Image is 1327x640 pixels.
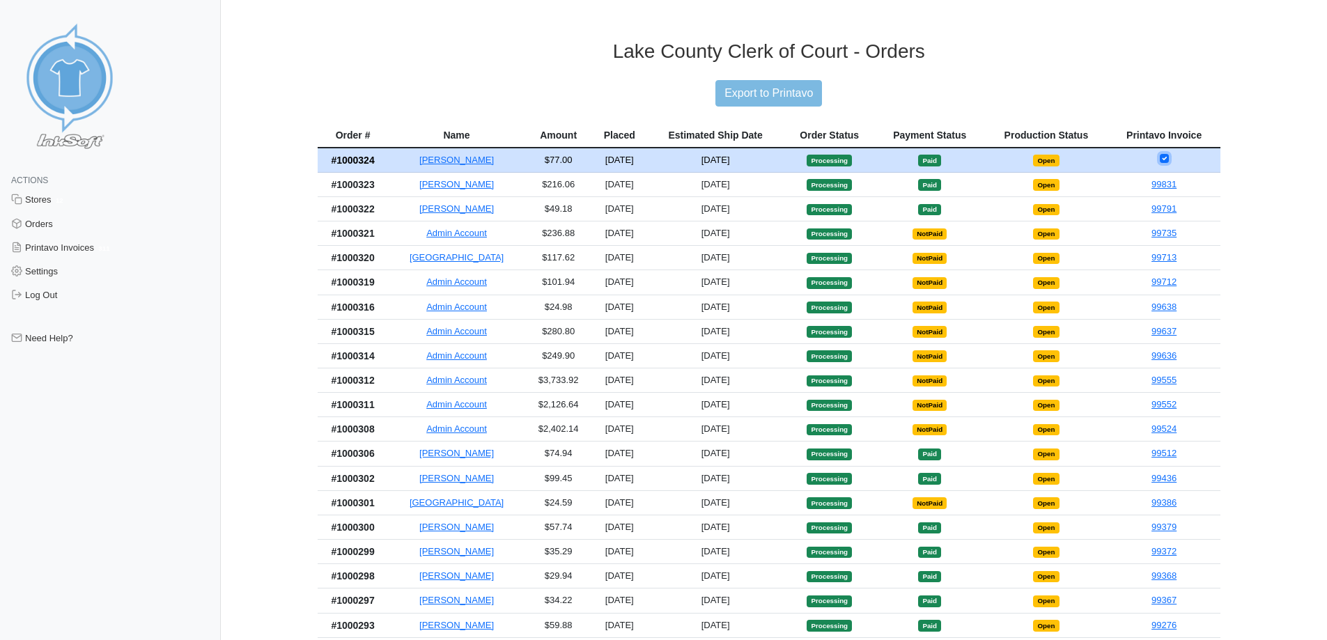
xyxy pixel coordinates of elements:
[525,221,592,246] td: $236.88
[318,466,389,490] th: #1000302
[647,319,784,343] td: [DATE]
[419,620,494,630] a: [PERSON_NAME]
[647,172,784,196] td: [DATE]
[1033,375,1060,387] span: Open
[426,375,487,385] a: Admin Account
[913,497,947,509] span: NotPaid
[426,228,487,238] a: Admin Account
[913,424,947,436] span: NotPaid
[318,588,389,613] th: #1000297
[592,148,647,173] td: [DATE]
[918,547,941,559] span: Paid
[419,155,494,165] a: [PERSON_NAME]
[419,203,494,214] a: [PERSON_NAME]
[913,277,947,289] span: NotPaid
[807,302,852,313] span: Processing
[1151,326,1177,336] a: 99637
[318,343,389,368] th: #1000314
[1033,204,1060,216] span: Open
[647,368,784,393] td: [DATE]
[592,442,647,466] td: [DATE]
[1033,326,1060,338] span: Open
[318,123,389,148] th: Order #
[592,490,647,515] td: [DATE]
[913,350,947,362] span: NotPaid
[592,295,647,319] td: [DATE]
[525,123,592,148] th: Amount
[318,490,389,515] th: #1000301
[918,448,941,460] span: Paid
[1033,302,1060,313] span: Open
[419,522,494,532] a: [PERSON_NAME]
[1033,522,1060,534] span: Open
[918,571,941,583] span: Paid
[913,375,947,387] span: NotPaid
[525,588,592,613] td: $34.22
[525,564,592,588] td: $29.94
[715,80,822,107] input: Export to Printavo
[1033,424,1060,436] span: Open
[647,246,784,270] td: [DATE]
[807,547,852,559] span: Processing
[807,620,852,632] span: Processing
[525,393,592,417] td: $2,126.64
[807,204,852,216] span: Processing
[318,196,389,221] th: #1000322
[1108,123,1220,148] th: Printavo Invoice
[426,326,487,336] a: Admin Account
[807,179,852,191] span: Processing
[1033,547,1060,559] span: Open
[807,326,852,338] span: Processing
[1151,252,1177,263] a: 99713
[426,350,487,361] a: Admin Account
[318,564,389,588] th: #1000298
[592,588,647,613] td: [DATE]
[1151,350,1177,361] a: 99636
[318,442,389,466] th: #1000306
[807,571,852,583] span: Processing
[318,221,389,246] th: #1000321
[807,350,852,362] span: Processing
[419,448,494,458] a: [PERSON_NAME]
[807,253,852,265] span: Processing
[1033,571,1060,583] span: Open
[647,442,784,466] td: [DATE]
[388,123,525,148] th: Name
[918,179,941,191] span: Paid
[1151,620,1177,630] a: 99276
[1151,399,1177,409] a: 99552
[647,270,784,295] td: [DATE]
[918,204,941,216] span: Paid
[592,393,647,417] td: [DATE]
[318,319,389,343] th: #1000315
[318,393,389,417] th: #1000311
[913,326,947,338] span: NotPaid
[426,423,487,434] a: Admin Account
[1160,154,1169,163] input: Checkbox for selecting orders for invoice
[592,343,647,368] td: [DATE]
[807,595,852,607] span: Processing
[1033,620,1060,632] span: Open
[918,620,941,632] span: Paid
[318,515,389,539] th: #1000300
[592,417,647,442] td: [DATE]
[419,595,494,605] a: [PERSON_NAME]
[525,196,592,221] td: $49.18
[318,613,389,637] th: #1000293
[419,179,494,189] a: [PERSON_NAME]
[647,588,784,613] td: [DATE]
[647,515,784,539] td: [DATE]
[647,221,784,246] td: [DATE]
[984,123,1108,148] th: Production Status
[592,319,647,343] td: [DATE]
[525,515,592,539] td: $57.74
[318,172,389,196] th: #1000323
[525,270,592,295] td: $101.94
[807,448,852,460] span: Processing
[525,172,592,196] td: $216.06
[592,515,647,539] td: [DATE]
[647,540,784,564] td: [DATE]
[807,277,852,289] span: Processing
[807,400,852,412] span: Processing
[525,540,592,564] td: $35.29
